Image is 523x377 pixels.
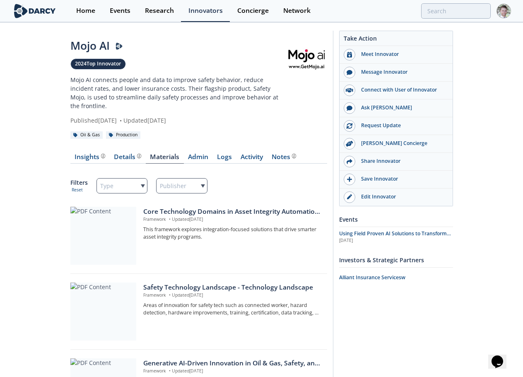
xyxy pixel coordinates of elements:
[236,154,268,164] a: Activity
[101,154,106,158] img: information.svg
[339,237,453,244] div: [DATE]
[355,157,448,165] div: Share Innovator
[167,368,172,374] span: •
[70,178,88,187] p: Filters
[70,58,126,70] a: 2024Top Innovator
[146,154,184,164] a: Materials
[340,34,453,46] div: Take Action
[488,344,515,369] iframe: chat widget
[355,104,448,111] div: Ask [PERSON_NAME]
[496,4,511,18] img: Profile
[145,7,174,14] div: Research
[70,154,110,164] a: Insights
[339,230,451,244] span: Using Field Proven AI Solutions to Transform Safety Programs
[137,154,142,158] img: information.svg
[355,140,448,147] div: [PERSON_NAME] Concierge
[143,292,321,299] p: Framework Updated [DATE]
[355,51,448,58] div: Meet Innovator
[106,131,141,139] div: Production
[12,4,58,18] img: logo-wide.svg
[355,193,448,201] div: Edit Innovator
[355,86,448,94] div: Connect with User of Innovator
[272,154,296,160] div: Notes
[167,216,172,222] span: •
[213,154,236,164] a: Logs
[143,226,321,241] p: This framework explores integration-focused solutions that drive smarter asset integrity programs.
[143,283,321,292] div: Safety Technology Landscape - Technology Landscape
[143,302,321,317] p: Areas of innovation for safety tech such as connected worker, hazard detection, hardware improvem...
[188,7,223,14] div: Innovators
[118,116,123,124] span: •
[355,122,448,129] div: Request Update
[75,154,105,160] div: Insights
[143,368,321,375] p: Framework Updated [DATE]
[355,175,448,183] div: Save Innovator
[116,43,123,50] img: Darcy Presenter
[72,187,83,193] button: Reset
[70,75,286,110] p: Mojo AI connects people and data to improve safety behavior, reduce incident rates, and lower ins...
[339,212,453,227] div: Events
[184,154,213,164] a: Admin
[96,178,148,193] div: Type
[100,180,113,192] span: Type
[70,131,103,139] div: Oil & Gas
[237,7,269,14] div: Concierge
[339,230,453,244] a: Using Field Proven AI Solutions to Transform Safety Programs [DATE]
[160,180,186,192] span: Publisher
[156,178,207,193] div: Publisher
[70,207,327,265] a: PDF Content Core Technology Domains in Asset Integrity Automation - Technology Landscape Framewor...
[76,7,95,14] div: Home
[114,154,141,160] div: Details
[339,274,453,281] div: Alliant Insurance Servicesw
[292,154,296,158] img: information.svg
[340,188,453,206] a: Edit Innovator
[143,358,321,368] div: Generative AI-Driven Innovation in Oil & Gas, Safety, and Sustainability - Innovator Landscape
[283,7,311,14] div: Network
[110,154,146,164] a: Details
[340,171,453,188] button: Save Innovator
[70,116,286,125] div: Published [DATE] Updated [DATE]
[70,283,327,341] a: PDF Content Safety Technology Landscape - Technology Landscape Framework •Updated[DATE] Areas of ...
[339,271,453,285] a: Alliant Insurance Servicesw
[143,207,321,217] div: Core Technology Domains in Asset Integrity Automation - Technology Landscape
[268,154,301,164] a: Notes
[70,38,286,54] div: Mojo AI
[421,3,491,19] input: Advanced Search
[339,253,453,267] div: Investors & Strategic Partners
[355,68,448,76] div: Message Innovator
[167,292,172,298] span: •
[110,7,130,14] div: Events
[143,216,321,223] p: Framework Updated [DATE]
